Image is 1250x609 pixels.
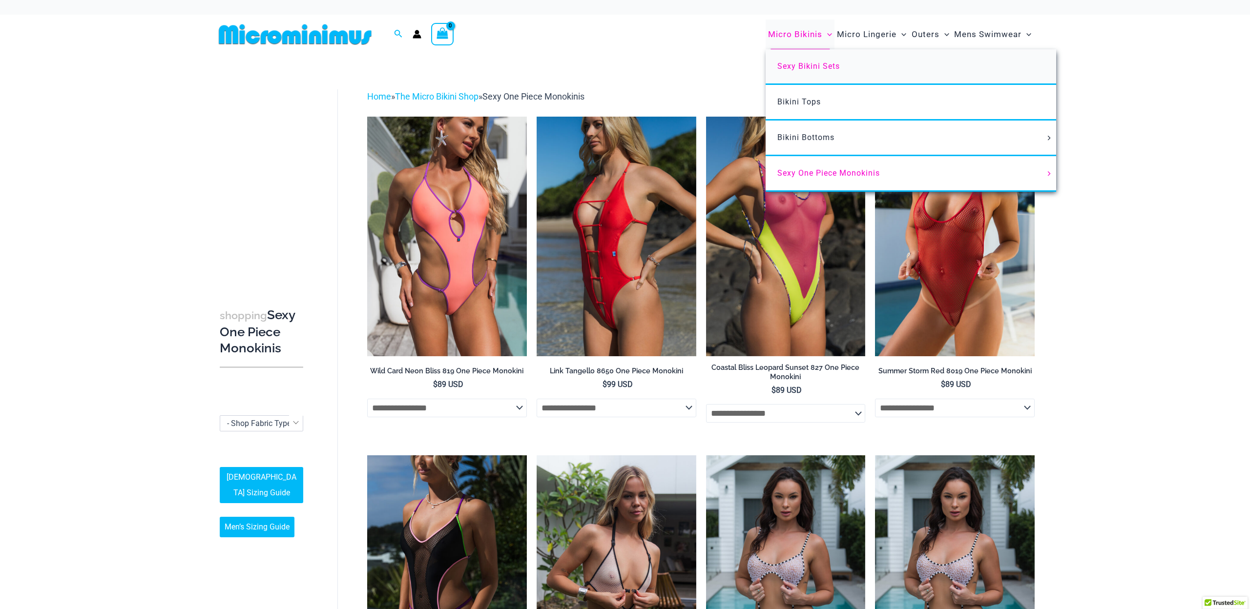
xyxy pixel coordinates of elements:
span: Micro Bikinis [768,22,822,47]
img: Summer Storm Red 8019 One Piece 04 [875,117,1035,356]
span: Menu Toggle [822,22,832,47]
h3: Sexy One Piece Monokinis [220,307,303,357]
a: Account icon link [413,30,421,39]
a: Micro BikinisMenu ToggleMenu Toggle [766,20,834,49]
span: $ [433,380,437,389]
span: Menu Toggle [896,22,906,47]
span: Outers [912,22,939,47]
a: Sexy One Piece MonokinisMenu ToggleMenu Toggle [766,156,1056,192]
a: Search icon link [394,28,403,41]
a: Micro LingerieMenu ToggleMenu Toggle [834,20,909,49]
span: Menu Toggle [1021,22,1031,47]
span: Menu Toggle [1044,136,1055,141]
img: Coastal Bliss Leopard Sunset 827 One Piece Monokini 06 [706,117,866,356]
a: View Shopping Cart, empty [431,23,454,45]
bdi: 89 USD [941,380,971,389]
h2: Coastal Bliss Leopard Sunset 827 One Piece Monokini [706,363,866,381]
a: Summer Storm Red 8019 One Piece Monokini [875,366,1035,379]
a: OutersMenu ToggleMenu Toggle [909,20,952,49]
a: The Micro Bikini Shop [395,91,479,101]
span: $ [603,380,607,389]
span: - Shop Fabric Type [227,419,291,428]
span: - Shop Fabric Type [220,416,303,431]
img: MM SHOP LOGO FLAT [215,23,375,45]
span: Bikini Bottoms [777,133,834,142]
nav: Site Navigation [764,18,1035,51]
a: Men’s Sizing Guide [220,517,294,537]
a: Sexy Bikini Sets [766,49,1056,85]
span: Sexy Bikini Sets [777,61,840,71]
bdi: 89 USD [771,386,802,395]
img: Wild Card Neon Bliss 819 One Piece 04 [367,117,527,356]
span: Sexy One Piece Monokinis [777,168,880,178]
h2: Wild Card Neon Bliss 819 One Piece Monokini [367,366,527,376]
a: Wild Card Neon Bliss 819 One Piece Monokini [367,366,527,379]
span: Menu Toggle [1044,171,1055,176]
iframe: TrustedSite Certified [220,81,308,277]
img: Link Tangello 8650 One Piece Monokini 11 [537,117,696,356]
span: Micro Lingerie [837,22,896,47]
span: $ [771,386,776,395]
h2: Link Tangello 8650 One Piece Monokini [537,366,696,376]
a: Home [367,91,391,101]
span: Bikini Tops [777,97,821,106]
span: shopping [220,309,267,322]
a: Link Tangello 8650 One Piece Monokini [537,366,696,379]
span: $ [941,380,945,389]
span: Sexy One Piece Monokinis [482,91,584,101]
h2: Summer Storm Red 8019 One Piece Monokini [875,366,1035,376]
a: Mens SwimwearMenu ToggleMenu Toggle [952,20,1034,49]
span: » » [367,91,584,101]
span: - Shop Fabric Type [220,415,303,431]
a: Bikini Tops [766,85,1056,121]
a: Coastal Bliss Leopard Sunset 827 One Piece Monokini 06Coastal Bliss Leopard Sunset 827 One Piece ... [706,117,866,356]
bdi: 89 USD [433,380,463,389]
a: Summer Storm Red 8019 One Piece 04Summer Storm Red 8019 One Piece 03Summer Storm Red 8019 One Pie... [875,117,1035,356]
span: Menu Toggle [939,22,949,47]
a: Wild Card Neon Bliss 819 One Piece 04Wild Card Neon Bliss 819 One Piece 05Wild Card Neon Bliss 81... [367,117,527,356]
a: Coastal Bliss Leopard Sunset 827 One Piece Monokini [706,363,866,385]
span: Mens Swimwear [954,22,1021,47]
a: Link Tangello 8650 One Piece Monokini 11Link Tangello 8650 One Piece Monokini 12Link Tangello 865... [537,117,696,356]
a: [DEMOGRAPHIC_DATA] Sizing Guide [220,467,303,503]
bdi: 99 USD [603,380,633,389]
a: Bikini BottomsMenu ToggleMenu Toggle [766,121,1056,156]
